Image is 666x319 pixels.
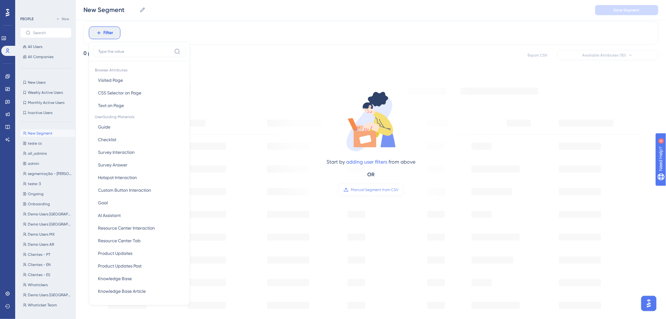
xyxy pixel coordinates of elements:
[83,5,137,14] input: Segment Name
[98,275,132,282] span: Knowledge Base
[28,181,41,186] span: teste-3
[28,54,53,59] span: All Companies
[28,80,46,85] span: New Users
[93,196,186,209] button: Goal
[98,102,124,109] span: Text on Page
[28,272,50,277] span: Clientes - ES
[28,212,73,217] span: Demo Users [GEOGRAPHIC_DATA]
[62,16,69,21] span: New
[28,292,73,298] span: Demo Users [GEOGRAPHIC_DATA]
[28,232,55,237] span: Demo Users MX
[93,87,186,99] button: CSS Selector on Page
[20,301,75,309] button: Whaticket Team
[583,53,626,58] span: Available Attributes (10)
[98,224,155,232] span: Resource Center Interaction
[98,287,146,295] span: Knowledge Base Article
[20,99,71,106] button: Monthly Active Users
[28,90,63,95] span: Weekly Active Users
[367,171,375,178] div: OR
[28,202,50,207] span: Onboarding
[93,146,186,159] button: Survey Interaction
[93,171,186,184] button: Hotspot Interaction
[20,43,71,51] button: All Users
[98,89,141,97] span: CSS Selector on Page
[93,121,186,133] button: Guide
[98,136,116,143] span: Checklist
[20,53,71,61] button: All Companies
[93,65,186,74] span: Browser Attributes
[93,272,186,285] button: Knowledge Base
[557,50,658,60] button: Available Attributes (10)
[20,251,75,258] button: Clientes - PT
[93,260,186,272] button: Product Updates Post
[20,220,75,228] button: Demo Users [GEOGRAPHIC_DATA]
[93,74,186,87] button: Visited Page
[28,44,42,49] span: All Users
[83,50,104,57] div: 0 people
[20,271,75,279] button: Clientes - ES
[98,76,123,84] span: Visited Page
[54,15,71,23] button: New
[98,237,141,244] span: Resource Center Tab
[98,262,142,270] span: Product Updates Post
[33,31,66,35] input: Search
[28,282,48,287] span: Whatickers
[93,247,186,260] button: Product Updates
[20,109,71,117] button: Inactive Users
[93,184,186,196] button: Custom Button Interaction
[327,158,415,166] div: Start by from above
[20,89,71,96] button: Weekly Active Users
[20,160,75,167] button: admin
[20,241,75,248] button: Demo Users AR
[28,100,64,105] span: Monthly Active Users
[93,112,186,121] span: UserGuiding Materials
[15,2,40,9] span: Need Help?
[28,110,52,115] span: Inactive Users
[98,186,151,194] span: Custom Button Interaction
[28,303,57,308] span: Whaticket Team
[98,148,135,156] span: Survey Interaction
[93,209,186,222] button: AI Assistant
[614,8,640,13] span: Save Segment
[20,261,75,268] button: Clientes - EN
[28,171,73,176] span: segmentação - [PERSON_NAME]
[351,187,399,192] span: Manual Segment from CSV
[20,16,34,21] div: PEOPLE
[98,174,137,181] span: Hotspot Interaction
[522,50,553,60] button: Export CSV
[20,210,75,218] button: Demo Users [GEOGRAPHIC_DATA]
[20,129,75,137] button: New Segment
[639,294,658,313] iframe: UserGuiding AI Assistant Launcher
[28,252,50,257] span: Clientes - PT
[28,191,44,196] span: Ongoing
[98,250,132,257] span: Product Updates
[28,242,54,247] span: Demo Users AR
[20,291,75,299] button: Demo Users [GEOGRAPHIC_DATA]
[98,199,108,207] span: Goal
[28,161,39,166] span: admin
[28,262,51,267] span: Clientes - EN
[20,150,75,157] button: all_admins
[93,285,186,298] button: Knowledge Base Article
[93,99,186,112] button: Text on Page
[20,170,75,178] button: segmentação - [PERSON_NAME]
[528,53,548,58] span: Export CSV
[98,212,121,219] span: AI Assistant
[346,159,387,165] a: adding user filters
[98,49,172,54] input: Type the value
[104,29,113,37] span: Filter
[28,141,42,146] span: teste cs
[28,131,52,136] span: New Segment
[20,79,71,86] button: New Users
[93,234,186,247] button: Resource Center Tab
[20,281,75,289] button: Whatickers
[89,27,120,39] button: Filter
[93,222,186,234] button: Resource Center Interaction
[98,161,127,169] span: Survey Answer
[28,151,47,156] span: all_admins
[93,133,186,146] button: Checklist
[28,222,73,227] span: Demo Users [GEOGRAPHIC_DATA]
[595,5,658,15] button: Save Segment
